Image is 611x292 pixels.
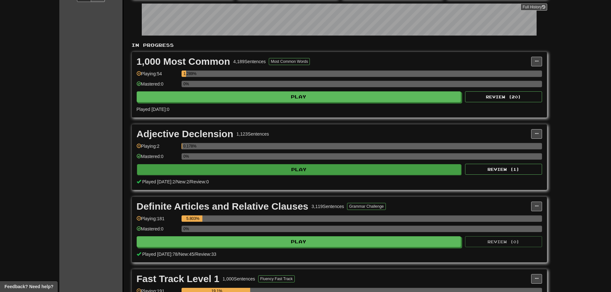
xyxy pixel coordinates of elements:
[137,143,178,154] div: Playing: 2
[132,42,547,48] p: In Progress
[137,153,178,164] div: Mastered: 0
[236,131,269,137] div: 1,123 Sentences
[142,179,175,184] span: Played [DATE]: 2
[179,252,194,257] span: New: 45
[194,252,195,257] span: /
[258,275,294,282] button: Fluency Fast Track
[142,252,177,257] span: Played [DATE]: 78
[137,81,178,91] div: Mastered: 0
[137,107,169,112] span: Played [DATE]: 0
[347,203,386,210] button: Grammar Challenge
[137,202,309,211] div: Definite Articles and Relative Clauses
[521,4,547,11] a: Full History
[137,91,461,102] button: Play
[175,179,176,184] span: /
[137,129,233,139] div: Adjective Declension
[465,236,542,247] button: Review (0)
[465,164,542,175] button: Review (1)
[137,57,230,66] div: 1,000 Most Common
[190,179,209,184] span: Review: 0
[4,283,53,290] span: Open feedback widget
[223,276,255,282] div: 1,000 Sentences
[269,58,310,65] button: Most Common Words
[137,226,178,236] div: Mastered: 0
[189,179,190,184] span: /
[465,91,542,102] button: Review (20)
[137,215,178,226] div: Playing: 181
[178,252,179,257] span: /
[183,215,202,222] div: 5.803%
[233,58,266,65] div: 4,189 Sentences
[137,164,462,175] button: Play
[195,252,216,257] span: Review: 33
[137,236,461,247] button: Play
[311,203,344,210] div: 3,119 Sentences
[137,274,220,284] div: Fast Track Level 1
[176,179,189,184] span: New: 2
[183,71,186,77] div: 1.289%
[137,71,178,81] div: Playing: 54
